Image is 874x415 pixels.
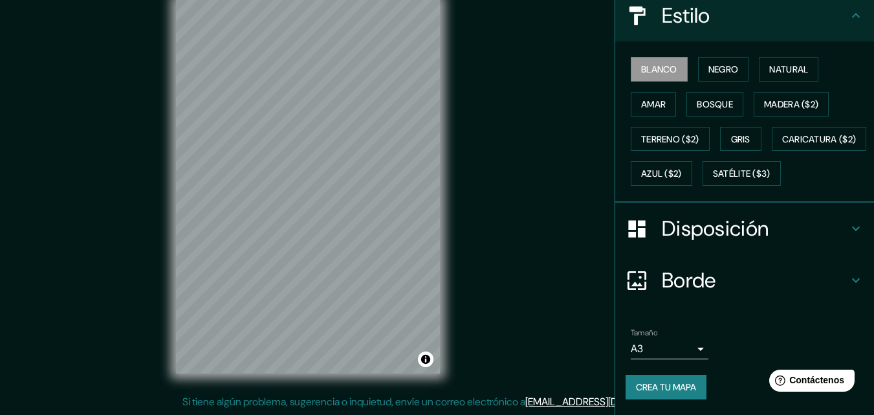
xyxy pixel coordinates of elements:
button: Amar [631,92,676,117]
font: Si tiene algún problema, sugerencia o inquietud, envíe un correo electrónico a [182,395,525,409]
button: Azul ($2) [631,161,692,186]
button: Natural [759,57,818,82]
div: A3 [631,339,708,359]
button: Gris [720,127,761,151]
font: Caricatura ($2) [782,133,857,145]
a: [EMAIL_ADDRESS][DOMAIN_NAME] [525,395,685,409]
font: Madera ($2) [764,98,818,110]
div: Disposición [615,203,874,254]
font: Satélite ($3) [713,168,770,180]
font: Negro [708,63,739,75]
font: A3 [631,342,643,355]
font: Disposición [662,215,769,242]
button: Crea tu mapa [626,375,706,399]
font: Tamaño [631,328,657,338]
button: Caricatura ($2) [772,127,867,151]
button: Bosque [686,92,743,117]
font: Terreno ($2) [641,133,699,145]
div: Borde [615,254,874,306]
button: Satélite ($3) [703,161,781,186]
font: Amar [641,98,666,110]
button: Terreno ($2) [631,127,710,151]
font: Azul ($2) [641,168,682,180]
button: Blanco [631,57,688,82]
font: Crea tu mapa [636,381,696,393]
font: Borde [662,267,716,294]
iframe: Lanzador de widgets de ayuda [759,365,860,401]
font: Bosque [697,98,733,110]
font: Gris [731,133,750,145]
font: Natural [769,63,808,75]
font: Estilo [662,2,710,29]
button: Madera ($2) [754,92,829,117]
font: Blanco [641,63,677,75]
button: Activar o desactivar atribución [418,352,433,367]
button: Negro [698,57,749,82]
